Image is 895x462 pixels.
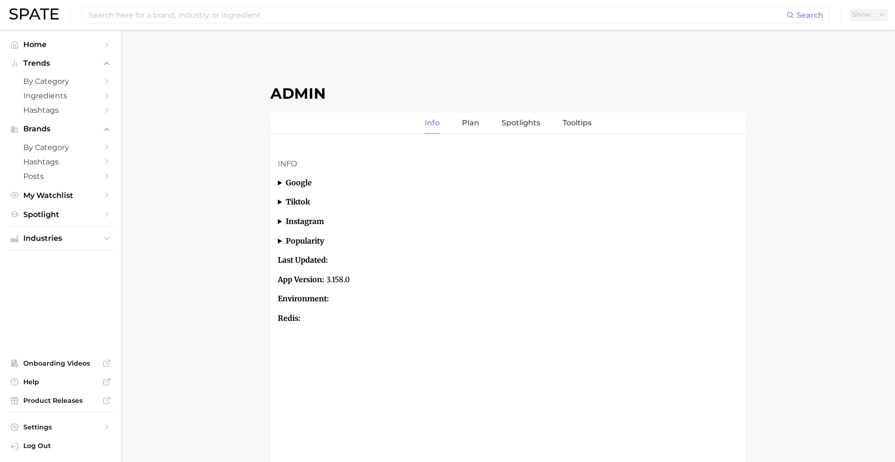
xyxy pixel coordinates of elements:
strong: popularity [286,236,324,245]
input: Search here for a brand, industry, or ingredient [88,7,786,23]
h3: Info [278,158,738,170]
span: Ingredients [23,91,98,100]
strong: instagram [286,217,324,226]
summary: tiktok [278,196,738,208]
a: Spotlights [502,113,540,134]
span: Settings [23,423,98,431]
img: SPATE [9,8,59,20]
a: Home [7,37,114,52]
span: Onboarding Videos [23,359,98,367]
span: Show [852,12,873,17]
a: Hashtags [7,155,114,169]
a: Posts [7,169,114,183]
p: 3.158.0 [278,274,738,286]
span: Industries [23,234,98,243]
a: Help [7,375,114,389]
a: Ingredients [7,88,114,103]
span: Hashtags [23,106,98,115]
a: Tooltips [563,113,592,134]
span: Log Out [23,442,106,450]
a: Product Releases [7,394,114,408]
a: Plan [462,113,479,134]
span: by Category [23,143,98,152]
strong: App Version: [278,275,324,284]
strong: google [286,178,312,187]
a: My Watchlist [7,188,114,203]
a: Spotlight [7,207,114,222]
button: Trends [7,56,114,70]
span: Product Releases [23,396,98,405]
summary: popularity [278,235,738,247]
span: Spotlight [23,210,98,219]
h1: Admin [270,84,746,102]
strong: Last Updated: [278,255,328,265]
a: Info [425,113,440,134]
a: Hashtags [7,103,114,117]
span: Hashtags [23,157,98,166]
span: Brands [23,125,98,133]
span: Help [23,378,98,386]
a: by Category [7,140,114,155]
strong: tiktok [286,197,310,206]
strong: Redis: [278,313,301,323]
span: My Watchlist [23,191,98,200]
a: by Category [7,74,114,88]
a: Settings [7,420,114,434]
a: Onboarding Videos [7,356,114,370]
span: by Category [23,77,98,86]
button: Show [850,9,888,21]
summary: instagram [278,216,738,228]
button: Industries [7,231,114,245]
span: Search [797,11,823,20]
span: Posts [23,172,98,181]
span: Home [23,40,98,49]
summary: google [278,177,738,189]
a: Log out. Currently logged in with e-mail mathilde@spate.nyc. [7,439,114,455]
button: Brands [7,122,114,136]
strong: Environment: [278,294,329,303]
span: Trends [23,59,98,68]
